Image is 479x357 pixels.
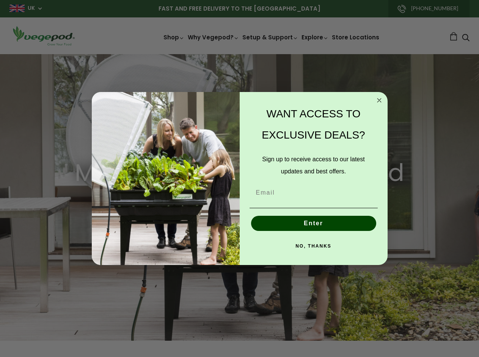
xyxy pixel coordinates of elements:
button: Close dialog [375,96,384,105]
button: NO, THANKS [250,239,378,254]
span: Sign up to receive access to our latest updates and best offers. [262,156,364,175]
span: WANT ACCESS TO EXCLUSIVE DEALS? [262,108,365,141]
button: Enter [251,216,376,231]
img: e9d03583-1bb1-490f-ad29-36751b3212ff.jpeg [92,92,240,265]
input: Email [250,185,378,200]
